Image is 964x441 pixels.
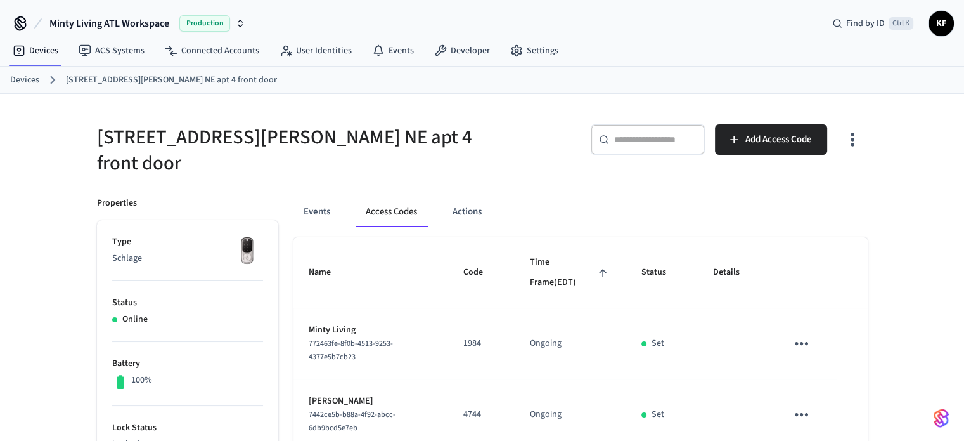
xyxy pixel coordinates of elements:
h5: [STREET_ADDRESS][PERSON_NAME] NE apt 4 front door [97,124,475,176]
span: Add Access Code [745,131,812,148]
span: Status [641,263,683,282]
a: Events [362,39,424,62]
span: 7442ce5b-b88a-4f92-abcc-6db9bcd5e7eb [309,409,395,433]
p: Online [122,313,148,326]
span: Details [713,263,756,282]
p: Minty Living [309,324,434,337]
button: Access Codes [356,197,427,227]
a: Connected Accounts [155,39,269,62]
p: Set [652,337,664,350]
span: 772463fe-8f0b-4513-9253-4377e5b7cb23 [309,338,393,362]
p: 1984 [463,337,499,350]
span: Find by ID [846,17,885,30]
div: Find by IDCtrl K [822,12,923,35]
span: KF [930,12,953,35]
button: KF [929,11,954,36]
p: Schlage [112,252,263,265]
p: Battery [112,357,263,371]
img: Yale Assure Touchscreen Wifi Smart Lock, Satin Nickel, Front [231,235,263,267]
a: [STREET_ADDRESS][PERSON_NAME] NE apt 4 front door [66,74,277,87]
p: Set [652,408,664,421]
span: Production [179,15,230,32]
td: Ongoing [515,308,626,379]
a: Devices [10,74,39,87]
p: [PERSON_NAME] [309,395,434,408]
p: 100% [131,374,152,387]
img: SeamLogoGradient.69752ec5.svg [934,408,949,428]
p: Properties [97,197,137,210]
span: Time Frame(EDT) [530,253,611,293]
p: Status [112,296,263,310]
span: Code [463,263,499,282]
a: Settings [500,39,569,62]
button: Add Access Code [715,124,827,155]
span: Name [309,263,347,282]
a: User Identities [269,39,362,62]
p: Type [112,235,263,249]
a: Developer [424,39,500,62]
button: Events [293,197,340,227]
span: Minty Living ATL Workspace [49,16,169,31]
a: Devices [3,39,68,62]
p: 4744 [463,408,499,421]
a: ACS Systems [68,39,155,62]
button: Actions [442,197,492,227]
div: ant example [293,197,868,227]
span: Ctrl K [889,17,913,30]
p: Lock Status [112,421,263,435]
